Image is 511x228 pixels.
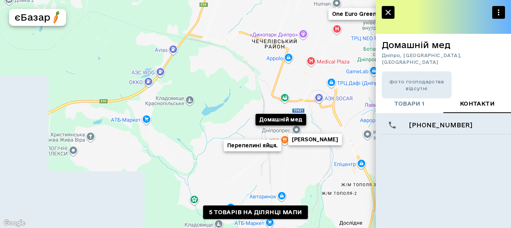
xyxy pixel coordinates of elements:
span: [PHONE_NUMBER] [409,121,505,130]
span: 1 [422,100,425,107]
span: фото господарства відсутні [382,78,452,92]
button: [PERSON_NAME] [288,134,342,145]
h6: Домашній мед [382,40,505,50]
a: Відкрити цю область на Картах Google (відкриється нове вікно) [2,218,27,228]
button: єБазарlogo [9,9,66,26]
span: Дніпро, [GEOGRAPHIC_DATA], [GEOGRAPHIC_DATA] [382,52,505,65]
button: One Euro Green [328,8,381,20]
button: Домашній мед [255,114,306,125]
img: Google [2,218,27,228]
span: товари [394,99,425,109]
img: logo [50,11,63,24]
a: [PHONE_NUMBER] [382,116,511,134]
button: Перепелині яйця. [224,140,281,151]
h5: єБазар [15,11,50,23]
a: 5 товарів на ділянці мапи [203,205,308,219]
span: контакти [460,99,494,109]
